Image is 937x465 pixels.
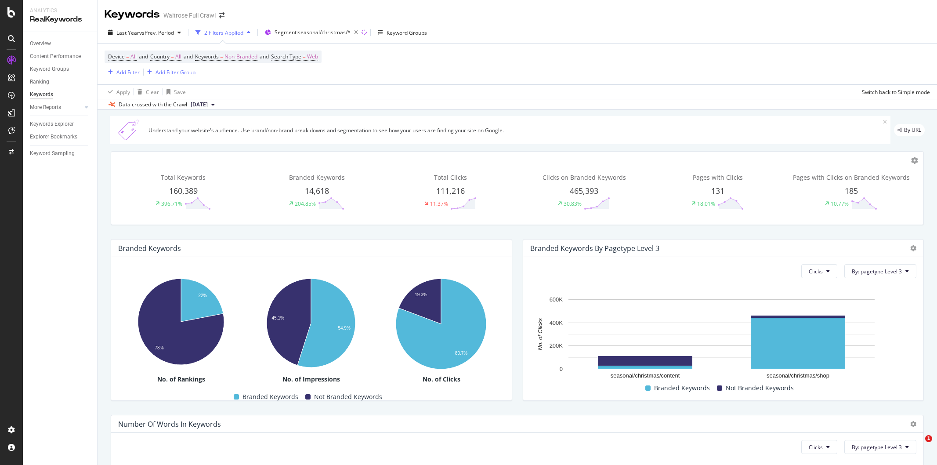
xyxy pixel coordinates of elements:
[248,375,375,384] div: No. of Impressions
[543,173,626,182] span: Clicks on Branded Keywords
[436,185,465,196] span: 111,216
[139,53,148,60] span: and
[30,77,49,87] div: Ranking
[434,173,467,182] span: Total Clicks
[30,39,91,48] a: Overview
[387,29,427,36] div: Keyword Groups
[161,200,182,207] div: 396.71%
[314,392,382,402] span: Not Branded Keywords
[184,53,193,60] span: and
[116,69,140,76] div: Add Filter
[307,51,318,63] span: Web
[118,244,181,253] div: Branded Keywords
[570,185,598,196] span: 465,393
[108,53,125,60] span: Device
[30,132,77,142] div: Explorer Bookmarks
[844,264,916,278] button: By: pagetype Level 3
[139,29,174,36] span: vs Prev. Period
[415,293,427,298] text: 19.3%
[378,375,505,384] div: No. of Clicks
[116,88,130,96] div: Apply
[907,435,928,456] iframe: Intercom live chat
[30,65,91,74] a: Keyword Groups
[845,185,858,196] span: 185
[30,149,75,158] div: Keyword Sampling
[530,295,913,382] svg: A chart.
[30,52,91,61] a: Content Performance
[116,29,139,36] span: Last Year
[338,326,350,331] text: 54.9%
[30,120,91,129] a: Keywords Explorer
[155,346,164,351] text: 78%
[130,51,137,63] span: All
[119,101,187,109] div: Data crossed with the Crawl
[549,296,563,303] text: 600K
[105,25,185,40] button: Last YearvsPrev. Period
[559,366,562,372] text: 0
[118,375,245,384] div: No. of Rankings
[105,85,130,99] button: Apply
[148,127,883,134] div: Understand your website's audience. Use brand/non-brand break downs and segmentation to see how y...
[30,65,69,74] div: Keyword Groups
[118,274,243,370] svg: A chart.
[30,52,81,61] div: Content Performance
[150,53,170,60] span: Country
[30,15,90,25] div: RealKeywords
[610,372,680,379] text: seasonal/christmas/content
[793,173,910,182] span: Pages with Clicks on Branded Keywords
[161,173,206,182] span: Total Keywords
[711,185,724,196] span: 131
[654,383,710,393] span: Branded Keywords
[564,200,582,207] div: 30.83%
[192,25,254,40] button: 2 Filters Applied
[862,88,930,96] div: Switch back to Simple mode
[30,90,91,99] a: Keywords
[156,69,195,76] div: Add Filter Group
[30,7,90,15] div: Analytics
[30,103,82,112] a: More Reports
[295,200,316,207] div: 204.85%
[163,11,216,20] div: Waitrose Full Crawl
[105,7,160,22] div: Keywords
[374,25,431,40] button: Keyword Groups
[175,51,181,63] span: All
[248,274,373,373] svg: A chart.
[30,77,91,87] a: Ranking
[224,51,257,63] span: Non-Branded
[801,440,837,454] button: Clicks
[275,29,351,36] span: Segment: seasonal/christmas/*
[289,173,345,182] span: Branded Keywords
[30,132,91,142] a: Explorer Bookmarks
[852,268,902,275] span: By: pagetype Level 3
[852,443,902,451] span: By: pagetype Level 3
[260,53,269,60] span: and
[105,67,140,77] button: Add Filter
[809,443,823,451] span: Clicks
[697,200,715,207] div: 18.01%
[455,351,467,356] text: 80.7%
[30,149,91,158] a: Keyword Sampling
[858,85,930,99] button: Switch back to Simple mode
[831,200,849,207] div: 10.77%
[904,127,921,133] span: By URL
[530,244,659,253] div: Branded Keywords By pagetype Level 3
[801,264,837,278] button: Clicks
[187,99,218,110] button: [DATE]
[126,53,129,60] span: =
[144,67,195,77] button: Add Filter Group
[378,274,503,375] svg: A chart.
[726,383,794,393] span: Not Branded Keywords
[303,53,306,60] span: =
[30,120,74,129] div: Keywords Explorer
[134,85,159,99] button: Clear
[430,200,448,207] div: 11.37%
[113,120,145,141] img: Xn5yXbTLC6GvtKIoinKAiP4Hm0QJ922KvQwAAAAASUVORK5CYII=
[809,268,823,275] span: Clicks
[195,53,219,60] span: Keywords
[191,101,208,109] span: 2025 Aug. 30th
[30,90,53,99] div: Keywords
